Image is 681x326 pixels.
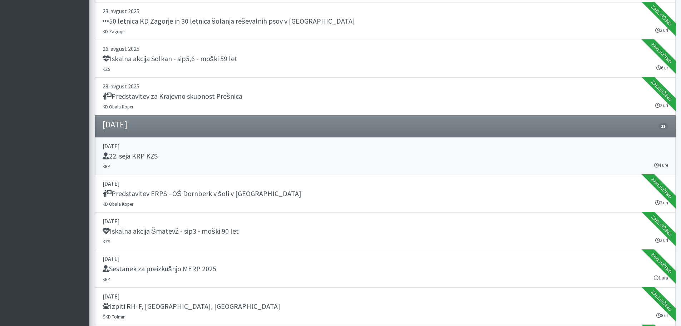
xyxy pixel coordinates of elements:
[103,29,124,34] small: KD Zagorje
[103,302,280,311] h5: Izpiti RH-F, [GEOGRAPHIC_DATA], [GEOGRAPHIC_DATA]
[103,254,668,263] p: [DATE]
[103,239,110,244] small: KZS
[103,104,133,110] small: KD Obala Koper
[103,264,216,273] h5: Sestanek za preizkušnjo MERP 2025
[95,288,676,325] a: [DATE] Izpiti RH-F, [GEOGRAPHIC_DATA], [GEOGRAPHIC_DATA] ŠKD Tolmin 8 ur Zaključeno
[103,92,242,101] h5: Predstavitev za Krajevno skupnost Prešnica
[103,17,355,25] h5: 50 letnica KD Zagorje in 30 letnica šolanja reševalnih psov v [GEOGRAPHIC_DATA]
[654,162,668,169] small: 4 ure
[103,276,110,282] small: KRP
[658,123,668,130] span: 21
[103,142,668,150] p: [DATE]
[103,120,127,130] h4: [DATE]
[103,7,668,15] p: 23. avgust 2025
[103,189,301,198] h5: Predstavitev ERPS - OŠ Dornberk v šoli v [GEOGRAPHIC_DATA]
[95,250,676,288] a: [DATE] Sestanek za preizkušnjo MERP 2025 KRP 1 ura Zaključeno
[95,137,676,175] a: [DATE] 22. seja KRP KZS KRP 4 ure
[95,213,676,250] a: [DATE] Iskalna akcija Šmatevž - sip3 - moški 90 let KZS 2 uri Zaključeno
[103,54,237,63] h5: Iskalna akcija Solkan - sip5,6 - moški 59 let
[103,217,668,225] p: [DATE]
[103,292,668,301] p: [DATE]
[103,82,668,91] p: 28. avgust 2025
[103,164,110,169] small: KRP
[103,201,133,207] small: KD Obala Koper
[95,40,676,78] a: 26. avgust 2025 Iskalna akcija Solkan - sip5,6 - moški 59 let KZS 6 ur Zaključeno
[103,44,668,53] p: 26. avgust 2025
[103,152,158,160] h5: 22. seja KRP KZS
[103,179,668,188] p: [DATE]
[95,78,676,115] a: 28. avgust 2025 Predstavitev za Krajevno skupnost Prešnica KD Obala Koper 2 uri Zaključeno
[103,66,110,72] small: KZS
[95,3,676,40] a: 23. avgust 2025 50 letnica KD Zagorje in 30 letnica šolanja reševalnih psov v [GEOGRAPHIC_DATA] K...
[95,175,676,213] a: [DATE] Predstavitev ERPS - OŠ Dornberk v šoli v [GEOGRAPHIC_DATA] KD Obala Koper 2 uri Zaključeno
[103,314,126,320] small: ŠKD Tolmin
[103,227,239,235] h5: Iskalna akcija Šmatevž - sip3 - moški 90 let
